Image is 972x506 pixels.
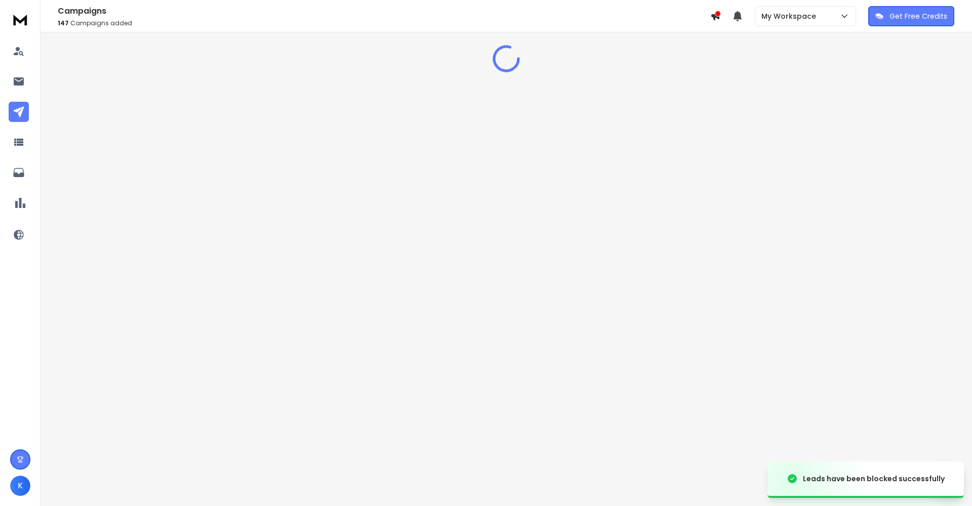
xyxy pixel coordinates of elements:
button: Get Free Credits [868,6,954,26]
h1: Campaigns [58,5,710,17]
p: Get Free Credits [889,11,947,21]
div: Leads have been blocked successfully [803,474,945,484]
p: Campaigns added [58,19,710,27]
button: K [10,476,30,496]
p: My Workspace [761,11,820,21]
img: logo [10,10,30,29]
span: 147 [58,19,69,27]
